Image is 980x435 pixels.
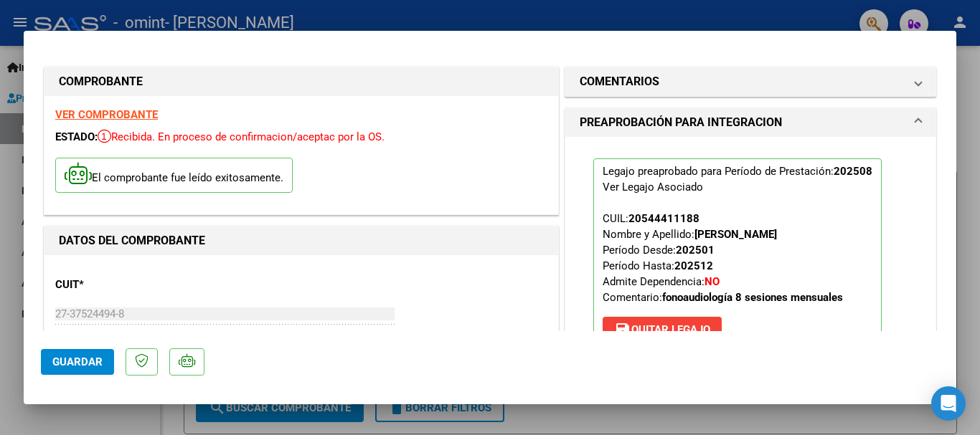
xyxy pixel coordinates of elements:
[603,179,703,195] div: Ver Legajo Asociado
[614,321,631,338] mat-icon: save
[603,317,722,343] button: Quitar Legajo
[628,211,699,226] div: 20544411188
[41,349,114,375] button: Guardar
[694,228,777,241] strong: [PERSON_NAME]
[580,114,782,131] h1: PREAPROBACIÓN PARA INTEGRACION
[59,234,205,247] strong: DATOS DEL COMPROBANTE
[614,323,710,336] span: Quitar Legajo
[662,291,843,304] strong: fonoaudiología 8 sesiones mensuales
[98,130,385,143] span: Recibida. En proceso de confirmacion/aceptac por la OS.
[676,244,715,257] strong: 202501
[59,75,143,88] strong: COMPROBANTE
[674,259,713,272] strong: 202512
[55,158,293,193] p: El comprobante fue leído exitosamente.
[565,67,936,96] mat-expansion-panel-header: COMENTARIOS
[580,73,659,90] h1: COMENTARIOS
[55,130,98,143] span: ESTADO:
[931,386,966,421] div: Open Intercom Messenger
[565,137,936,382] div: PREAPROBACIÓN PARA INTEGRACION
[55,108,158,121] a: VER COMPROBANTE
[565,108,936,137] mat-expansion-panel-header: PREAPROBACIÓN PARA INTEGRACION
[705,275,720,288] strong: NO
[593,158,882,349] p: Legajo preaprobado para Período de Prestación:
[603,291,843,304] span: Comentario:
[603,212,843,304] span: CUIL: Nombre y Apellido: Período Desde: Período Hasta: Admite Dependencia:
[834,165,872,178] strong: 202508
[52,355,103,368] span: Guardar
[55,277,203,293] p: CUIT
